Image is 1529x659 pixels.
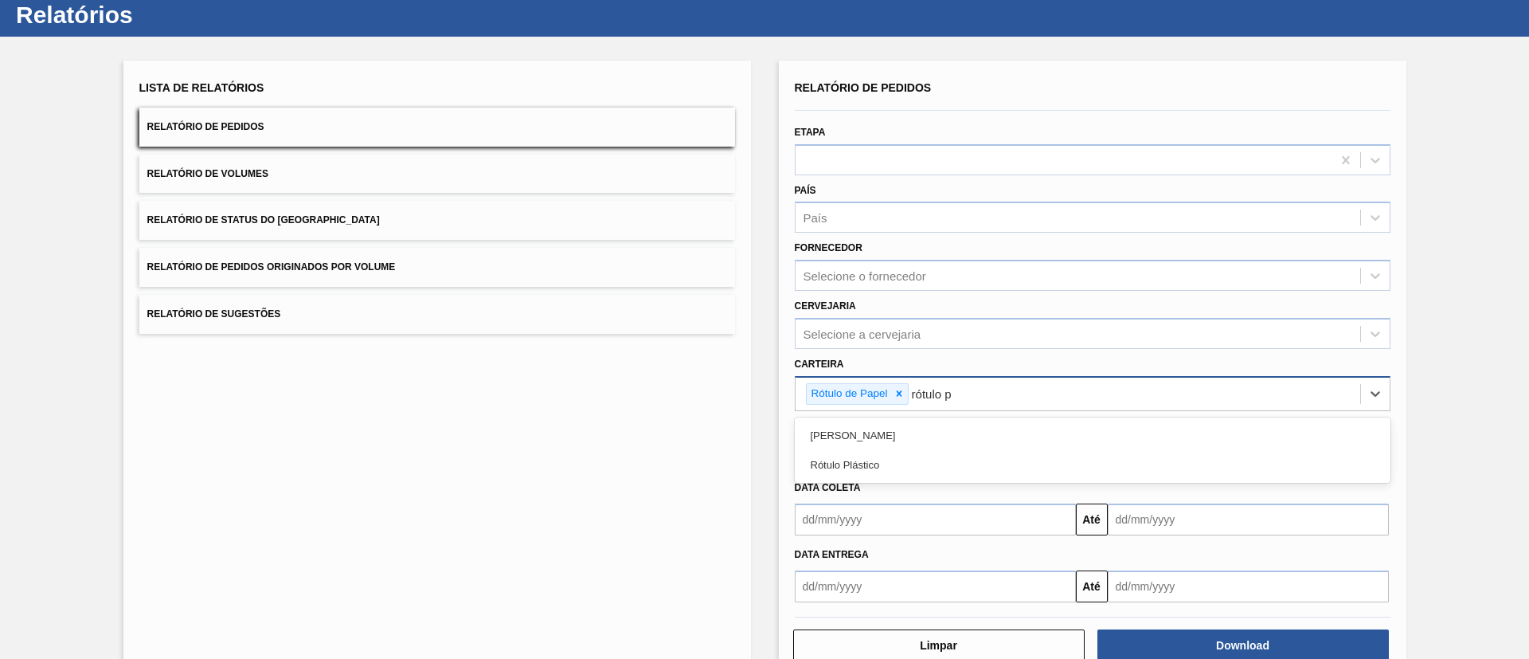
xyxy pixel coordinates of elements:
span: Lista de Relatórios [139,81,264,94]
div: [PERSON_NAME] [795,421,1390,450]
div: País [804,211,827,225]
label: Cervejaria [795,300,856,312]
div: Selecione o fornecedor [804,269,926,283]
span: Relatório de Volumes [147,168,268,179]
button: Relatório de Status do [GEOGRAPHIC_DATA] [139,201,735,240]
label: País [795,185,816,196]
span: Relatório de Pedidos [147,121,264,132]
input: dd/mm/yyyy [795,571,1076,602]
span: Relatório de Sugestões [147,308,281,320]
div: Rótulo Plástico [795,450,1390,480]
h1: Relatórios [16,6,299,24]
div: Rótulo de Papel [807,384,890,404]
div: Selecione a cervejaria [804,327,921,340]
input: dd/mm/yyyy [795,504,1076,535]
button: Relatório de Pedidos Originados por Volume [139,248,735,287]
input: dd/mm/yyyy [1108,504,1389,535]
span: Relatório de Pedidos Originados por Volume [147,261,396,273]
button: Relatório de Volumes [139,155,735,194]
input: dd/mm/yyyy [1108,571,1389,602]
button: Até [1076,571,1108,602]
span: Relatório de Pedidos [795,81,932,94]
span: Data coleta [795,482,861,493]
button: Até [1076,504,1108,535]
label: Carteira [795,359,844,370]
button: Relatório de Sugestões [139,295,735,334]
label: Etapa [795,127,826,138]
label: Fornecedor [795,242,862,253]
button: Relatório de Pedidos [139,108,735,147]
span: Data entrega [795,549,869,560]
span: Relatório de Status do [GEOGRAPHIC_DATA] [147,214,380,226]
